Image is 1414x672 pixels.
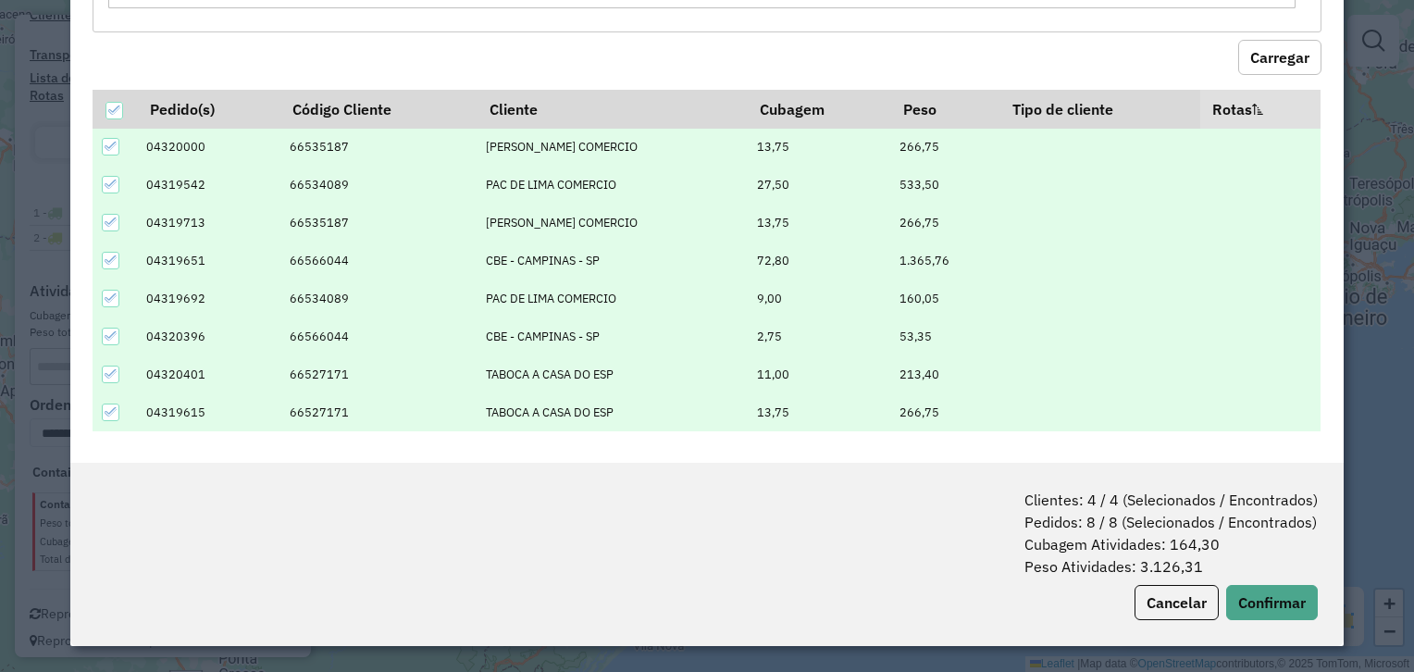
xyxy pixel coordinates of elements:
span: 04319692 [146,291,205,306]
td: 13,75 [748,204,890,242]
td: TABOCA A CASA DO ESP [477,393,748,431]
span: 04320401 [146,367,205,382]
td: 66535187 [279,204,477,242]
span: 04320396 [146,329,205,344]
td: 11,00 [748,355,890,393]
th: Cliente [477,90,748,129]
td: 66527171 [279,393,477,431]
td: 66534089 [279,166,477,204]
td: 266,75 [890,393,1000,431]
td: CBE - CAMPINAS - SP [477,242,748,280]
th: Tipo de cliente [1000,90,1200,129]
td: 66534089 [279,280,477,317]
td: 53,35 [890,317,1000,355]
td: [PERSON_NAME] COMERCIO [477,129,748,167]
td: 1.365,76 [890,242,1000,280]
th: Código Cliente [279,90,477,129]
button: Confirmar [1226,585,1318,620]
td: 66535187 [279,129,477,167]
td: 27,50 [748,166,890,204]
th: Peso [890,90,1000,129]
span: 04319542 [146,177,205,193]
th: Pedido(s) [137,90,279,129]
td: 213,40 [890,355,1000,393]
td: [PERSON_NAME] COMERCIO [477,204,748,242]
span: 04319713 [146,215,205,230]
td: 66566044 [279,317,477,355]
th: Rotas [1200,90,1321,129]
td: 266,75 [890,129,1000,167]
td: 66527171 [279,355,477,393]
button: Cancelar [1135,585,1219,620]
td: 533,50 [890,166,1000,204]
th: Cubagem [748,90,890,129]
td: 13,75 [748,129,890,167]
td: CBE - CAMPINAS - SP [477,317,748,355]
button: Carregar [1238,40,1321,75]
span: 04320000 [146,139,205,155]
td: PAC DE LIMA COMERCIO [477,280,748,317]
span: 04319615 [146,404,205,420]
td: 72,80 [748,242,890,280]
span: Clientes: 4 / 4 (Selecionados / Encontrados) Pedidos: 8 / 8 (Selecionados / Encontrados) Cubagem ... [1024,489,1318,578]
span: 04319651 [146,253,205,268]
td: 9,00 [748,280,890,317]
td: TABOCA A CASA DO ESP [477,355,748,393]
td: 266,75 [890,204,1000,242]
td: 66566044 [279,242,477,280]
td: 2,75 [748,317,890,355]
td: PAC DE LIMA COMERCIO [477,166,748,204]
td: 13,75 [748,393,890,431]
td: 160,05 [890,280,1000,317]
